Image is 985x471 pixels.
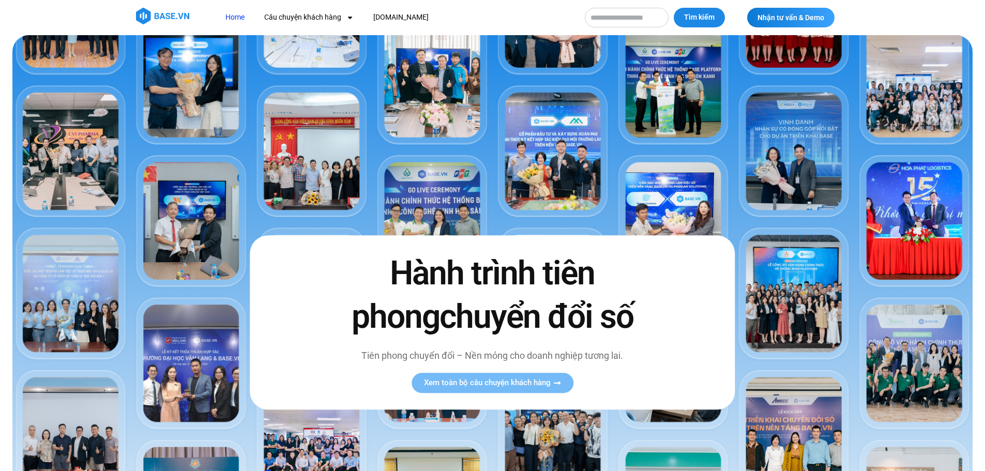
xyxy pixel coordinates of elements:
a: Câu chuyện khách hàng [256,8,361,27]
a: Xem toàn bộ câu chuyện khách hàng [412,373,573,393]
a: Nhận tư vấn & Demo [747,8,835,27]
span: chuyển đổi số [440,297,633,336]
span: Tìm kiếm [684,12,715,23]
button: Tìm kiếm [674,8,725,27]
p: Tiên phong chuyển đổi – Nền móng cho doanh nghiệp tương lai. [329,348,655,362]
h2: Hành trình tiên phong [329,252,655,338]
span: Xem toàn bộ câu chuyện khách hàng [424,379,551,387]
nav: Menu [218,8,574,27]
a: [DOMAIN_NAME] [366,8,436,27]
a: Home [218,8,252,27]
span: Nhận tư vấn & Demo [757,14,824,21]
